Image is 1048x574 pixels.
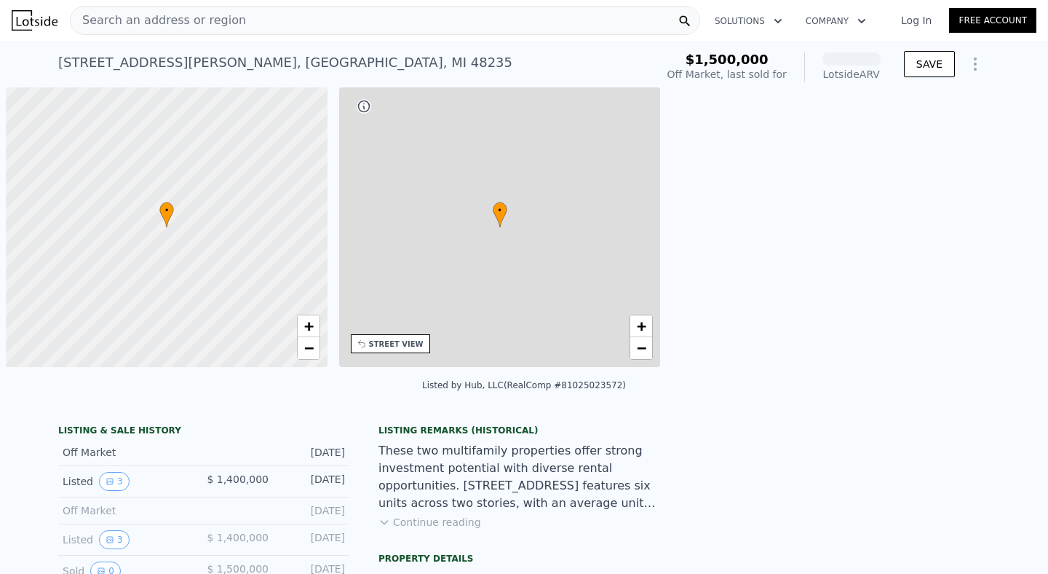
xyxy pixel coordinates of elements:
a: Free Account [949,8,1036,33]
span: $1,500,000 [686,52,769,67]
div: Listed [63,472,192,491]
span: + [637,317,646,335]
span: − [637,339,646,357]
div: • [493,202,507,227]
button: View historical data [99,530,130,549]
a: Zoom in [630,315,652,337]
a: Log In [884,13,949,28]
button: Continue reading [378,515,481,530]
a: Zoom out [298,337,319,359]
div: Lotside ARV [822,67,881,82]
a: Zoom out [630,337,652,359]
span: $ 1,400,000 [207,473,269,485]
div: Off Market [63,503,192,518]
span: • [493,204,507,217]
button: SAVE [904,51,955,77]
div: [STREET_ADDRESS][PERSON_NAME] , [GEOGRAPHIC_DATA] , MI 48235 [58,52,512,73]
div: Listing Remarks (Historical) [378,425,670,436]
span: − [303,339,313,357]
div: STREET VIEW [369,339,424,350]
div: Property details [378,553,670,565]
div: Listed by Hub, LLC (RealComp #81025023572) [422,380,626,390]
div: Off Market [63,445,192,460]
span: Search an address or region [71,12,246,29]
div: Listed [63,530,192,549]
span: $ 1,400,000 [207,532,269,543]
button: Company [794,8,878,34]
span: + [303,317,313,335]
div: [DATE] [280,445,345,460]
img: Lotside [12,10,57,31]
div: These two multifamily properties offer strong investment potential with diverse rental opportunit... [378,442,670,512]
button: View historical data [99,472,130,491]
div: LISTING & SALE HISTORY [58,425,349,439]
div: • [159,202,174,227]
button: Show Options [961,50,990,79]
button: Solutions [703,8,794,34]
div: Off Market, last sold for [667,67,787,82]
a: Zoom in [298,315,319,337]
span: • [159,204,174,217]
div: [DATE] [280,530,345,549]
div: [DATE] [280,503,345,518]
div: [DATE] [280,472,345,491]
